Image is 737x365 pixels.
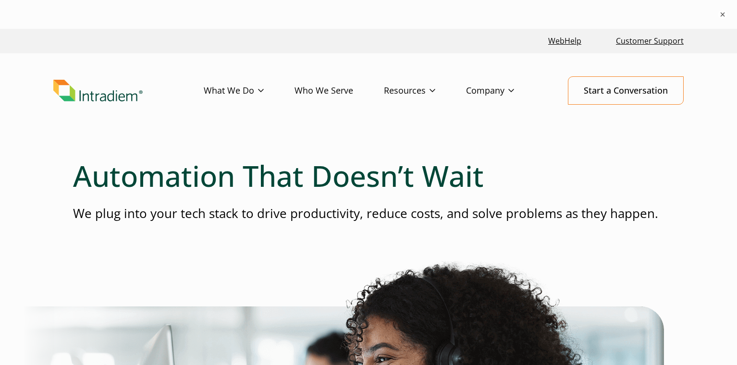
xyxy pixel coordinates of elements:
[204,77,295,105] a: What We Do
[53,80,204,102] a: Link to homepage of Intradiem
[544,31,585,51] a: Link opens in a new window
[73,205,664,222] p: We plug into your tech stack to drive productivity, reduce costs, and solve problems as they happen.
[466,77,545,105] a: Company
[73,158,664,193] h1: Automation That Doesn’t Wait
[718,10,727,19] button: ×
[295,77,384,105] a: Who We Serve
[53,80,143,102] img: Intradiem
[384,77,466,105] a: Resources
[568,76,684,105] a: Start a Conversation
[612,31,688,51] a: Customer Support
